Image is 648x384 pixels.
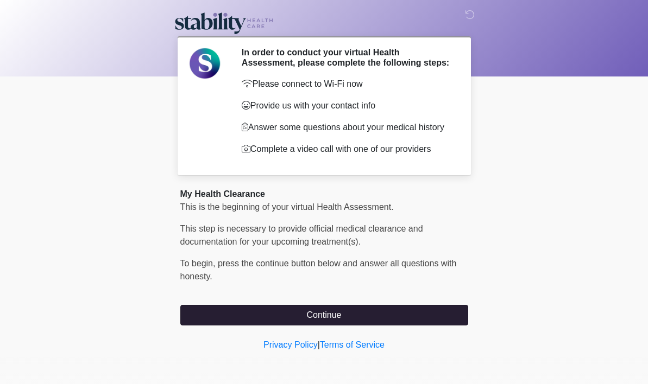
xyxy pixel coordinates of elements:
[180,188,468,201] div: My Health Clearance
[242,47,452,68] h2: In order to conduct your virtual Health Assessment, please complete the following steps:
[180,224,423,246] span: This step is necessary to provide official medical clearance and documentation for your upcoming ...
[180,259,457,281] span: press the continue button below and answer all questions with honesty.
[188,47,221,80] img: Agent Avatar
[318,340,320,349] a: |
[263,340,318,349] a: Privacy Policy
[180,305,468,325] button: Continue
[180,259,218,268] span: To begin,
[180,202,394,212] span: This is the beginning of your virtual Health Assessment.
[242,143,452,156] p: Complete a video call with one of our providers
[242,78,452,91] p: Please connect to Wi-Fi now
[242,121,452,134] p: Answer some questions about your medical history
[169,8,278,36] img: Stability Healthcare Logo
[320,340,385,349] a: Terms of Service
[242,99,452,112] p: Provide us with your contact info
